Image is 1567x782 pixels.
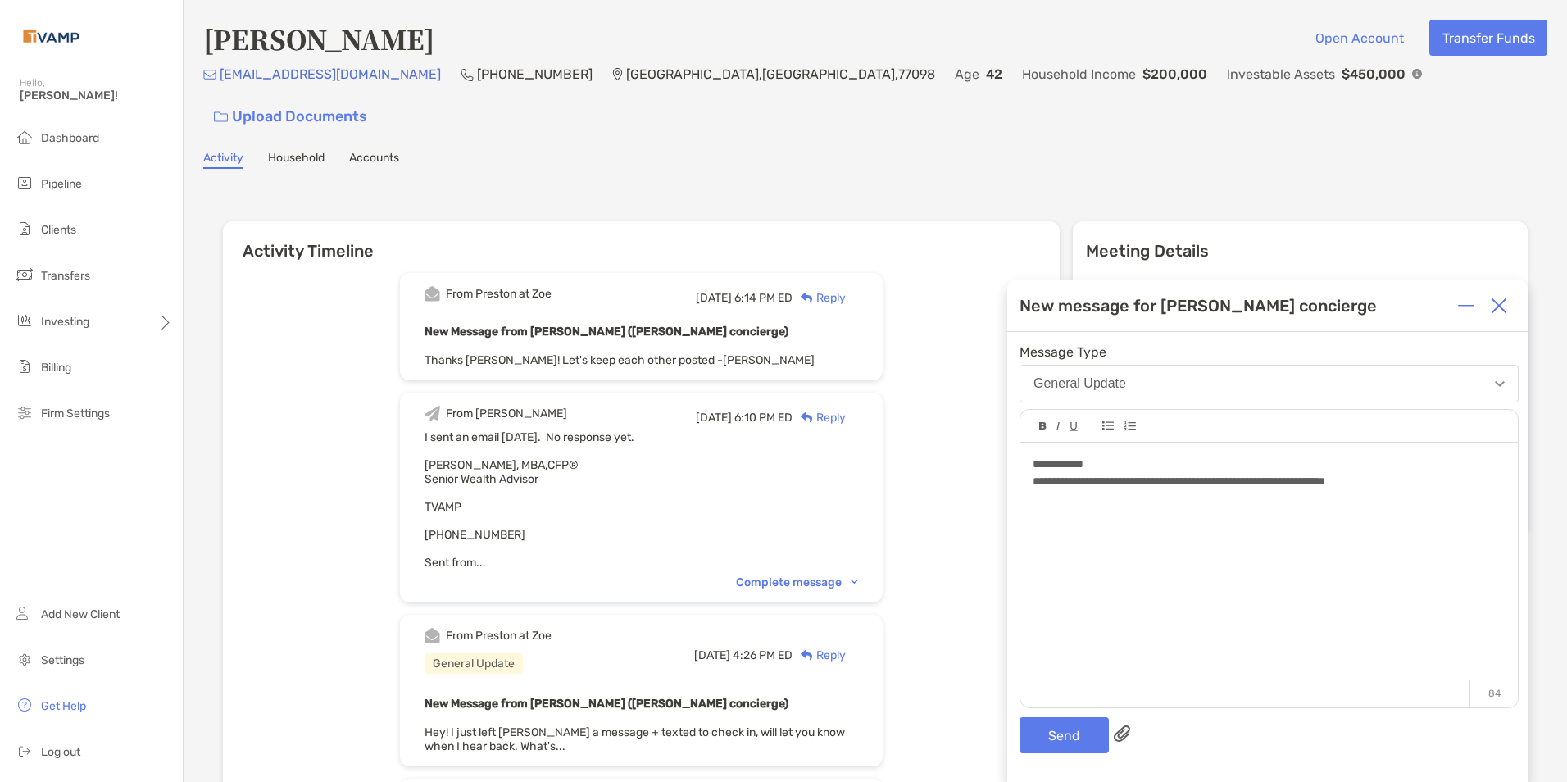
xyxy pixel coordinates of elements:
[41,407,110,421] span: Firm Settings
[15,311,34,330] img: investing icon
[1086,241,1515,261] p: Meeting Details
[1020,717,1109,753] button: Send
[425,286,440,302] img: Event icon
[41,745,80,759] span: Log out
[20,89,173,102] span: [PERSON_NAME]!
[446,407,567,421] div: From [PERSON_NAME]
[214,111,228,123] img: button icon
[1342,64,1406,84] p: $450,000
[851,580,858,584] img: Chevron icon
[425,353,815,367] span: Thanks [PERSON_NAME]! Let's keep each other posted -[PERSON_NAME]
[425,500,858,514] div: TVAMP
[15,695,34,715] img: get-help icon
[425,628,440,643] img: Event icon
[696,411,732,425] span: [DATE]
[793,647,846,664] div: Reply
[612,68,623,81] img: Location Icon
[425,653,523,674] div: General Update
[425,325,788,339] b: New Message from [PERSON_NAME] ([PERSON_NAME] concierge)
[41,607,120,621] span: Add New Client
[425,458,858,570] div: Sent from...
[694,648,730,662] span: [DATE]
[1056,422,1060,430] img: Editor control icon
[734,411,793,425] span: 6:10 PM ED
[793,289,846,307] div: Reply
[1070,422,1078,431] img: Editor control icon
[1022,64,1136,84] p: Household Income
[736,575,858,589] div: Complete message
[203,151,243,169] a: Activity
[41,653,84,667] span: Settings
[268,151,325,169] a: Household
[41,223,76,237] span: Clients
[1033,376,1126,391] div: General Update
[1227,64,1335,84] p: Investable Assets
[203,20,434,57] h4: [PERSON_NAME]
[1020,296,1377,316] div: New message for [PERSON_NAME] concierge
[1429,20,1547,56] button: Transfer Funds
[733,648,793,662] span: 4:26 PM ED
[15,741,34,761] img: logout icon
[1020,365,1519,402] button: General Update
[15,649,34,669] img: settings icon
[20,7,83,66] img: Zoe Logo
[15,127,34,147] img: dashboard icon
[793,409,846,426] div: Reply
[15,402,34,422] img: firm-settings icon
[461,68,474,81] img: Phone Icon
[1020,344,1519,360] span: Message Type
[446,287,552,301] div: From Preston at Zoe
[801,412,813,423] img: Reply icon
[955,64,979,84] p: Age
[1458,298,1474,314] img: Expand or collapse
[15,357,34,376] img: billing icon
[41,177,82,191] span: Pipeline
[1142,64,1207,84] p: $200,000
[41,361,71,375] span: Billing
[223,221,1060,261] h6: Activity Timeline
[626,64,935,84] p: [GEOGRAPHIC_DATA] , [GEOGRAPHIC_DATA] , 77098
[15,173,34,193] img: pipeline icon
[446,629,552,643] div: From Preston at Zoe
[220,64,441,84] p: [EMAIL_ADDRESS][DOMAIN_NAME]
[41,269,90,283] span: Transfers
[734,291,793,305] span: 6:14 PM ED
[547,458,579,472] span: CFP®
[425,528,858,542] div: [PHONE_NUMBER]
[1102,421,1114,430] img: Editor control icon
[15,219,34,239] img: clients icon
[1302,20,1416,56] button: Open Account
[15,265,34,284] img: transfers icon
[203,99,378,134] a: Upload Documents
[425,725,845,753] span: Hey! I just left [PERSON_NAME] a message + texted to check in, will let you know when I hear back...
[1412,69,1422,79] img: Info Icon
[1495,381,1505,387] img: Open dropdown arrow
[1114,725,1130,742] img: paperclip attachments
[425,697,788,711] b: New Message from [PERSON_NAME] ([PERSON_NAME] concierge)
[425,458,858,472] div: [PERSON_NAME], MBA,
[425,406,440,421] img: Event icon
[1124,421,1136,431] img: Editor control icon
[696,291,732,305] span: [DATE]
[477,64,593,84] p: [PHONE_NUMBER]
[41,699,86,713] span: Get Help
[41,315,89,329] span: Investing
[15,603,34,623] img: add_new_client icon
[349,151,399,169] a: Accounts
[801,650,813,661] img: Reply icon
[801,293,813,303] img: Reply icon
[986,64,1002,84] p: 42
[425,430,858,570] span: I sent an email [DATE]. No response yet.
[41,131,99,145] span: Dashboard
[425,472,858,486] div: Senior Wealth Advisor
[203,70,216,80] img: Email Icon
[1491,298,1507,314] img: Close
[1039,422,1047,430] img: Editor control icon
[1469,680,1518,707] p: 84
